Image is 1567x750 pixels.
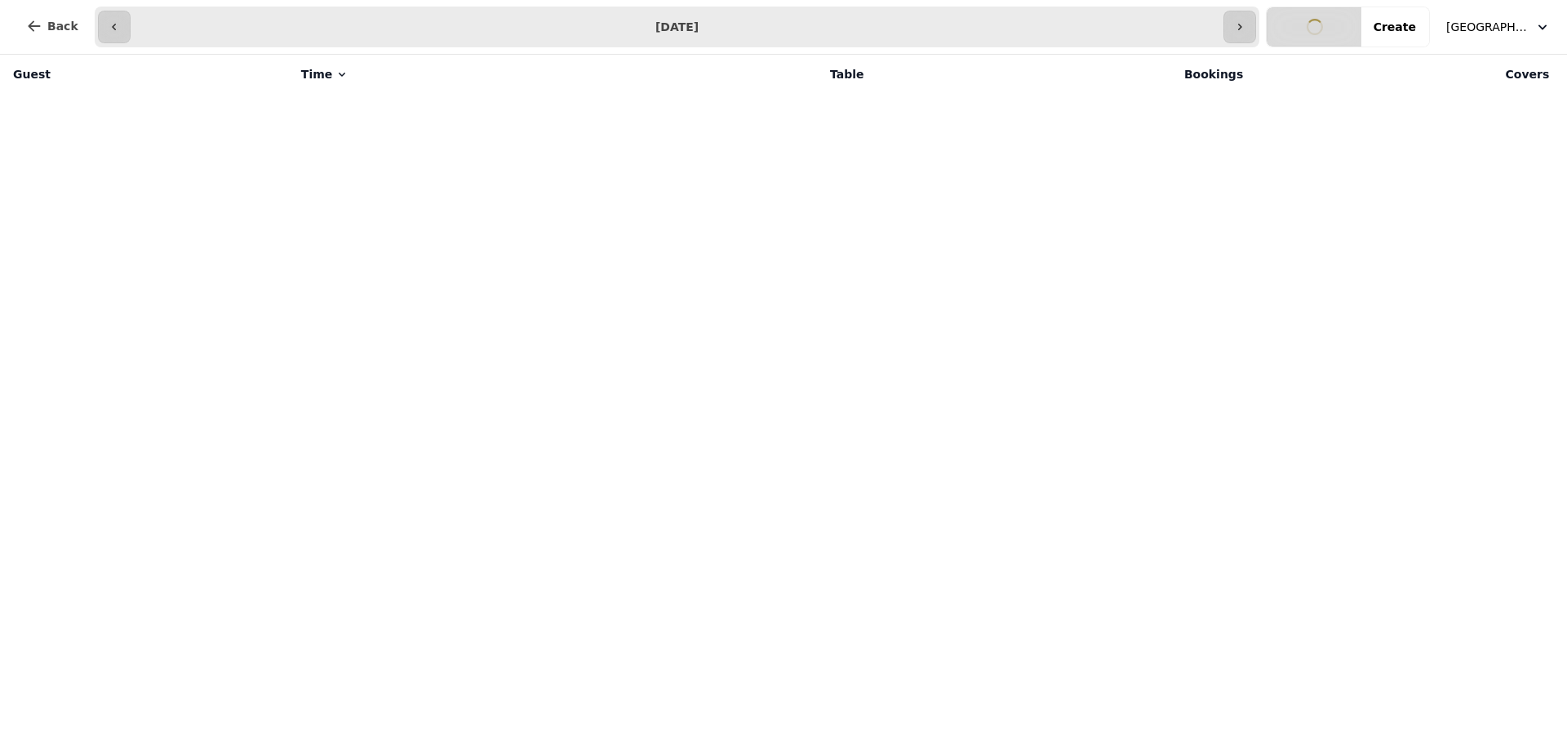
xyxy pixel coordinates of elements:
span: Create [1374,21,1416,33]
th: Covers [1253,55,1559,94]
th: Bookings [874,55,1254,94]
button: Time [301,66,348,82]
th: Table [616,55,874,94]
span: Time [301,66,332,82]
button: Back [13,7,91,46]
button: Create [1361,7,1429,47]
button: [GEOGRAPHIC_DATA], [GEOGRAPHIC_DATA] [1436,12,1560,42]
span: [GEOGRAPHIC_DATA], [GEOGRAPHIC_DATA] [1446,19,1528,35]
span: Back [47,20,78,32]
